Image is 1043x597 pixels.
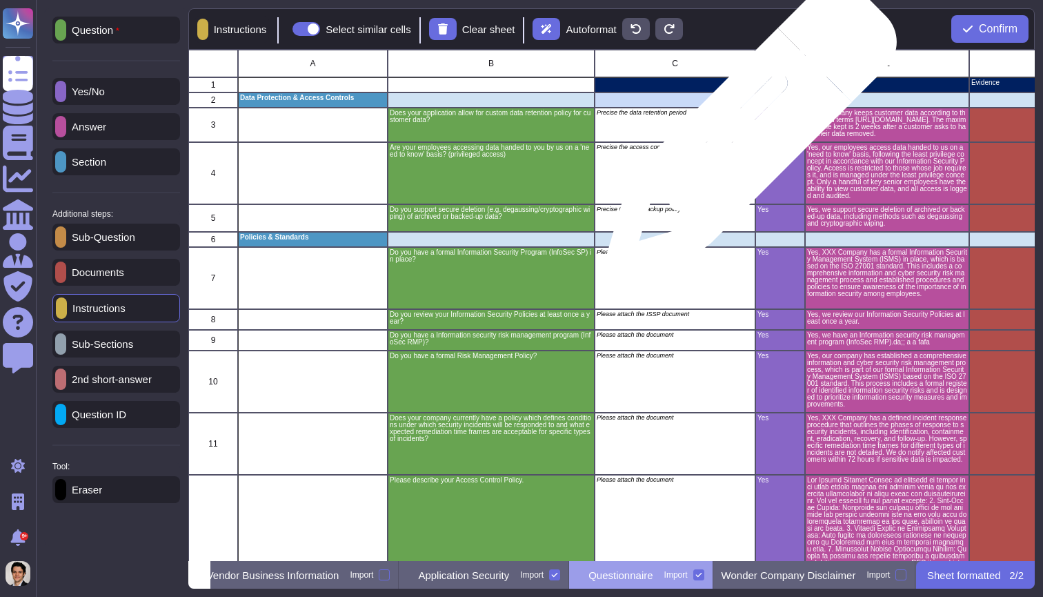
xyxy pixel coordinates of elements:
[866,571,890,579] div: Import
[188,247,238,309] div: 7
[66,339,133,349] p: Sub-Sections
[807,415,967,463] p: Yes, XXX Company has a defined incident response procedure that outlines the phases of response t...
[520,571,544,579] div: Import
[757,110,803,117] p: Yes
[188,142,238,204] div: 4
[979,23,1017,35] span: Confirm
[52,210,113,218] p: Additional steps:
[807,353,967,408] p: Yes, our company has established a comprehensive information and cyber security risk management p...
[597,477,753,483] p: Please attach the document
[66,374,152,384] p: 2nd short-answer
[951,15,1029,43] button: Confirm
[52,462,70,471] p: Tool:
[757,206,803,213] p: Yes
[390,311,593,325] p: Do you review your Information Security Policies at least once a year?
[20,532,28,540] div: 9+
[488,59,494,68] span: B
[807,110,967,137] p: XXX Company keeps customer data according to the agreed terms [URL][DOMAIN_NAME]. The maximum tim...
[597,353,753,359] p: Please attach the document
[807,144,967,199] p: Yes, our employees access data handed to us on a 'need to know' basis, following the least privil...
[807,311,967,325] p: Yes, we review our Information Security Policies at least once a year.
[757,477,803,484] p: Yes
[597,110,753,116] p: Precise the data retention period
[188,351,238,413] div: 10
[66,267,124,277] p: Documents
[390,477,593,484] p: Please describe your Access Control Policy.
[757,79,803,86] p: Yes / No
[350,571,373,579] div: Import
[664,571,688,579] div: Import
[722,570,856,580] p: Wonder Company Disclaimer
[566,24,616,35] p: Autoformat
[66,232,135,242] p: Sub-Question
[66,121,106,132] p: Answer
[188,77,238,92] div: 1
[66,25,119,36] p: Question
[597,249,753,255] p: Please attach the ISSP document
[597,144,753,150] p: Precise the access control
[240,95,386,101] p: Data Protection & Access Controls
[390,332,593,346] p: Do you have a Information security risk management program (InfoSec RMP)?
[884,59,890,68] span: E
[757,144,803,151] p: Yes
[188,330,238,351] div: 9
[807,206,967,227] p: Yes, we support secure deletion of archived or backed-up data, including methods such as degaussi...
[418,570,509,580] p: Application Security
[927,570,1001,580] p: Sheet formatted
[188,108,238,142] div: 3
[462,24,515,35] p: Clear sheet
[757,311,803,318] p: Yes
[390,206,593,220] p: Do you support secure deletion (e.g. degaussing/cryptographic wiping) of archived or backed-up data?
[672,59,678,68] span: C
[597,415,753,421] p: Please attach the document
[390,144,593,158] p: Are your employees accessing data handed to you by us on a 'need to know' basis? (privileged access)
[66,485,102,495] p: Eraser
[188,50,1035,561] div: grid
[188,232,238,247] div: 6
[807,249,967,297] p: Yes, XXX Company has a formal Information Security Management System (ISMS) in place, which is ba...
[597,332,753,338] p: Please attach the document
[390,415,593,442] p: Does your company currently have a policy which defines conditions under which security incidents...
[240,234,386,241] p: Policies & Standards
[66,409,126,420] p: Question ID
[390,249,593,263] p: Do you have a formal Information Security Program (InfoSec SP) in place?
[310,59,315,68] span: A
[597,206,753,213] p: Precise the data backup policy
[390,110,593,124] p: Does your application allow for custom data retention policy for customer data?
[67,303,126,313] p: Instructions
[390,353,593,360] p: Do you have a formal Risk Management Policy?
[188,413,238,475] div: 11
[757,332,803,339] p: Yes
[807,332,967,346] p: Yes, we have an Information security risk management program (InfoSec RMP).da;; a a fafa
[188,309,238,330] div: 8
[66,157,106,167] p: Section
[588,570,653,580] p: Questionnaire
[188,92,238,108] div: 2
[757,415,803,422] p: Yes
[66,86,105,97] p: Yes/No
[757,353,803,360] p: Yes
[207,570,339,580] p: Vendor Business Information
[3,558,40,589] button: user
[807,79,967,86] p: Answer
[757,249,803,256] p: Yes
[777,59,783,68] span: D
[326,24,410,35] div: Select similar cells
[208,24,267,35] p: Instructions
[6,561,30,586] img: user
[188,204,238,232] div: 5
[1009,570,1024,580] p: 2 / 2
[597,311,753,317] p: Please attach the ISSP document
